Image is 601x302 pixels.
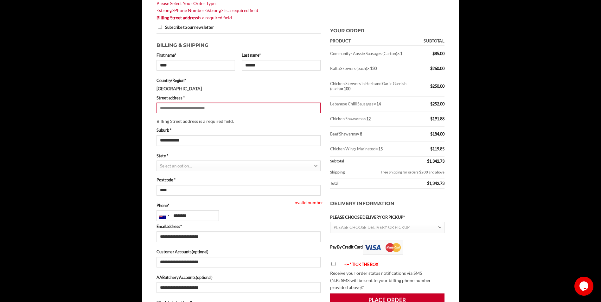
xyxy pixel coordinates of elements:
[157,15,198,20] strong: Billing Street address
[430,66,432,71] span: $
[196,275,213,280] span: (optional)
[330,270,445,291] p: Receive your order status notifications via SMS (N.B: SMS will be sent to your billing phone numb...
[157,127,321,133] label: Suburb
[330,76,422,97] td: Chicken Skewers in Herb and Garlic Garnish (each)
[157,202,321,209] label: Phone
[330,111,422,126] td: Chicken Shawarma
[242,52,321,58] label: Last name
[341,86,350,91] strong: × 100
[432,51,435,56] span: $
[160,163,192,168] span: Select an option…
[430,131,444,136] bdi: 184.00
[157,14,445,22] div: is a required field.
[344,262,378,267] font: <-- * TICK THE BOX
[375,146,383,151] strong: × 15
[430,101,444,106] bdi: 252.00
[330,61,422,76] td: Kafta Skewers (each)
[157,118,321,125] p: Billing Street address is a required field.
[157,160,321,171] span: State
[292,199,354,206] span: Invalid number
[330,214,445,220] label: PLEASE CHOOSE DELIVERY OR PICKUP
[330,24,445,35] h3: Your order
[157,52,235,58] label: First name
[357,131,362,136] strong: × 8
[367,66,377,71] strong: × 130
[427,159,429,164] span: $
[157,274,321,280] label: AAButchery Accounts
[158,25,162,29] input: Subscribe to our newsletter
[430,84,444,89] bdi: 250.00
[330,193,445,214] h3: Delivery Information
[165,25,214,30] span: Subscribe to our newsletter
[430,116,444,121] bdi: 191.88
[157,249,321,255] label: Customer Accounts
[157,77,321,84] label: Country/Region
[334,225,410,230] span: PLEASE CHOOSE DELIVERY OR PICKUP
[330,46,422,61] td: Community - Aussie Sausages (Carton)
[330,127,422,142] td: Beef Shawarma
[157,153,321,159] label: State
[427,159,444,164] bdi: 1,342.73
[330,244,403,249] label: Pay By Credit Card
[330,166,353,179] th: Shipping
[430,146,432,151] span: $
[339,263,344,267] img: arrow-blink.gif
[430,116,432,121] span: $
[374,101,381,106] strong: × 14
[397,51,402,56] strong: × 1
[427,181,429,186] span: $
[157,7,445,14] div: <strong>Phone Number</strong> is a required field
[574,277,595,296] iframe: chat widget
[330,97,422,111] td: Lebanese Chilli Sausages
[157,95,321,101] label: Street address
[157,86,202,91] strong: [GEOGRAPHIC_DATA]
[427,181,444,186] bdi: 1,342.73
[430,131,432,136] span: $
[363,116,371,121] strong: × 12
[430,146,444,151] bdi: 119.85
[192,249,208,254] span: (optional)
[422,37,444,46] th: Subtotal
[432,51,444,56] bdi: 85.00
[330,157,422,166] th: Subtotal
[157,38,321,49] h3: Billing & Shipping
[430,101,432,106] span: $
[157,223,321,230] label: Email address
[331,262,336,266] input: <-- * TICK THE BOX
[430,66,444,71] bdi: 260.00
[430,84,432,89] span: $
[330,142,422,156] td: Chicken Wings Marinated
[157,177,321,183] label: Postcode
[363,241,403,255] img: Pay By Credit Card
[330,37,422,46] th: Product
[157,211,171,221] div: Australia: +61
[355,168,445,176] label: Free Shipping for orders $200 and above
[330,179,422,189] th: Total
[157,14,445,22] a: Billing Street addressis a required field.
